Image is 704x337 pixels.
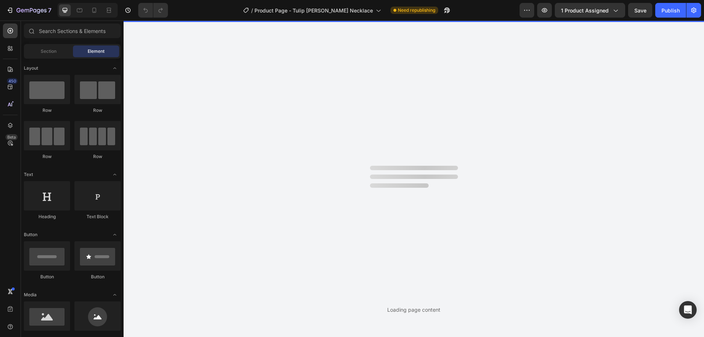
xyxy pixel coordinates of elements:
span: Button [24,231,37,238]
span: Product Page - Tulip [PERSON_NAME] Necklace [254,7,373,14]
div: Row [24,153,70,160]
div: 450 [7,78,18,84]
div: Open Intercom Messenger [679,301,697,319]
div: Row [74,153,121,160]
span: Toggle open [109,289,121,301]
button: 1 product assigned [555,3,625,18]
button: Save [628,3,652,18]
span: Media [24,292,37,298]
div: Heading [24,213,70,220]
span: 1 product assigned [561,7,609,14]
button: Publish [655,3,686,18]
div: Button [74,274,121,280]
div: Row [24,107,70,114]
span: Toggle open [109,169,121,180]
div: Loading page content [387,306,440,314]
div: Text Block [74,213,121,220]
div: Row [74,107,121,114]
span: Element [88,48,104,55]
span: Section [41,48,56,55]
span: Layout [24,65,38,72]
input: Search Sections & Elements [24,23,121,38]
span: Toggle open [109,229,121,241]
span: Toggle open [109,62,121,74]
span: / [251,7,253,14]
div: Beta [5,134,18,140]
span: Need republishing [398,7,435,14]
button: 7 [3,3,55,18]
span: Save [634,7,646,14]
span: Text [24,171,33,178]
div: Button [24,274,70,280]
p: 7 [48,6,51,15]
div: Publish [661,7,680,14]
div: Undo/Redo [138,3,168,18]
